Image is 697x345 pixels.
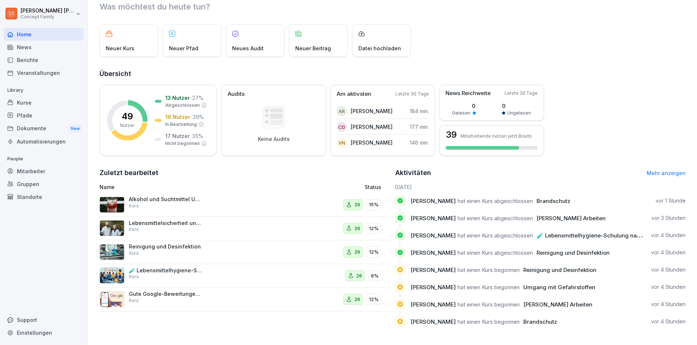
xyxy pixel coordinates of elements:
a: Einstellungen [4,326,84,339]
p: Kurs [129,250,139,257]
p: 27 % [192,94,203,102]
p: Status [365,183,381,191]
p: 12% [369,225,379,232]
a: Standorte [4,190,84,203]
div: Veranstaltungen [4,66,84,79]
span: Reinigung und Desinfektion [524,266,597,273]
p: Abgeschlossen [165,102,200,109]
p: 35 % [192,132,203,140]
span: Brandschutz [524,318,557,325]
p: vor 4 Stunden [651,232,686,239]
span: [PERSON_NAME] [411,284,456,291]
p: vor 4 Stunden [651,266,686,273]
img: iwscqm9zjbdjlq9atufjsuwv.png [100,291,124,308]
p: 177 min. [410,123,429,131]
p: Audits [228,90,245,98]
p: Nicht begonnen [165,140,200,147]
a: Mehr anzeigen [647,170,686,176]
div: VN [337,138,347,148]
div: Berichte [4,54,84,66]
p: 15% [369,201,379,208]
p: [PERSON_NAME] [PERSON_NAME] [21,8,74,14]
p: 49 [122,112,133,121]
p: 🧪 Lebensmittelhygiene-Schulung nach LMHV [129,267,202,274]
p: vor 1 Stunde [656,197,686,204]
span: [PERSON_NAME] Arbeiten [537,215,606,222]
a: Lebensmittelsicherheit und HACCPKurs2612% [100,217,390,241]
p: Neuer Kurs [106,44,134,52]
h2: Zuletzt bearbeitet [100,168,390,178]
img: h7jpezukfv8pwd1f3ia36uzh.png [100,268,124,284]
p: 0 [452,102,476,110]
p: vor 3 Stunden [652,214,686,222]
a: Home [4,28,84,41]
p: Kurs [129,297,139,304]
span: hat einen Kurs abgeschlossen [458,197,533,204]
p: Lebensmittelsicherheit und HACCP [129,220,202,226]
h2: Aktivitäten [396,168,431,178]
p: Keine Audits [258,136,290,142]
p: Nutzer [120,122,135,129]
p: News Reichweite [445,89,491,98]
p: 19 Nutzer [165,113,190,121]
p: Was möchtest du heute tun? [100,1,686,12]
img: r9f294wq4cndzvq6mzt1bbrd.png [100,197,124,213]
p: Gute Google-Bewertungen erhalten 🌟 [129,291,202,297]
p: 26 [356,272,362,280]
p: 12% [369,296,379,303]
p: Letzte 30 Tage [505,90,538,97]
p: Gelesen [452,110,471,116]
span: [PERSON_NAME] [411,232,456,239]
p: Mitarbeitende nutzen jetzt Bounti [461,133,532,139]
p: Name [100,183,282,191]
p: 26 [354,296,360,303]
span: Reinigung und Desinfektion [537,249,610,256]
p: Kurs [129,203,139,209]
p: 26 [354,248,360,256]
span: [PERSON_NAME] [411,249,456,256]
p: People [4,153,84,165]
div: AR [337,106,347,116]
a: 🧪 Lebensmittelhygiene-Schulung nach LMHVKurs268% [100,264,390,288]
h3: 39 [446,130,457,139]
h6: [DATE] [396,183,686,191]
a: Kurse [4,96,84,109]
a: Mitarbeiter [4,165,84,178]
span: [PERSON_NAME] Arbeiten [524,301,593,308]
p: Library [4,84,84,96]
p: 13 Nutzer [165,94,190,102]
span: [PERSON_NAME] [411,301,456,308]
p: [PERSON_NAME] [351,123,393,131]
p: Am aktivsten [337,90,371,98]
div: Automatisierungen [4,135,84,148]
img: np8timnq3qj8z7jdjwtlli73.png [100,220,124,236]
img: hqs2rtymb8uaablm631q6ifx.png [100,244,124,260]
h2: Übersicht [100,69,686,79]
p: 146 min. [410,139,429,146]
span: Brandschutz [537,197,571,204]
a: Gruppen [4,178,84,190]
span: hat einen Kurs abgeschlossen [458,215,533,222]
span: hat einen Kurs begonnen [458,301,520,308]
p: 8% [371,272,379,280]
p: 0 [502,102,531,110]
p: Kurs [129,273,139,280]
p: Reinigung und Desinfektion [129,243,202,250]
p: vor 4 Stunden [651,249,686,256]
p: Neuer Beitrag [295,44,331,52]
span: [PERSON_NAME] [411,318,456,325]
p: Concept Family [21,14,74,19]
p: Alkohol und Suchtmittel Unterweisung [129,196,202,203]
p: vor 4 Stunden [651,283,686,291]
p: [PERSON_NAME] [351,107,393,115]
p: 39 % [192,113,204,121]
span: hat einen Kurs begonnen [458,284,520,291]
span: hat einen Kurs abgeschlossen [458,232,533,239]
p: Neues Audit [232,44,264,52]
p: [PERSON_NAME] [351,139,393,146]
